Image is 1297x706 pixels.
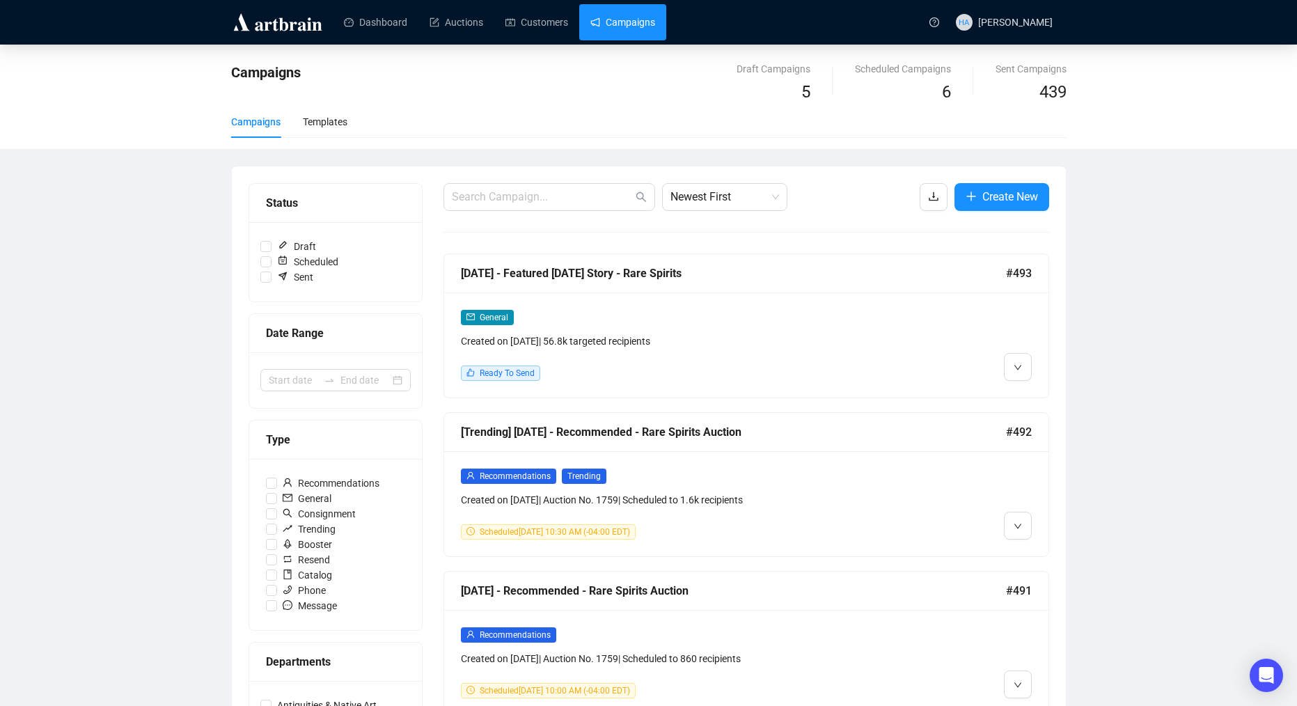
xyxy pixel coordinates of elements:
[266,194,405,212] div: Status
[461,334,887,349] div: Created on [DATE] | 56.8k targeted recipients
[277,506,361,521] span: Consignment
[1006,582,1032,599] span: #491
[1006,265,1032,282] span: #493
[461,582,1006,599] div: [DATE] - Recommended - Rare Spirits Auction
[466,313,475,321] span: mail
[269,372,318,388] input: Start date
[303,114,347,130] div: Templates
[283,539,292,549] span: rocket
[277,583,331,598] span: Phone
[231,64,301,81] span: Campaigns
[1014,681,1022,689] span: down
[966,191,977,202] span: plus
[466,368,475,377] span: like
[480,471,551,481] span: Recommendations
[996,61,1067,77] div: Sent Campaigns
[266,653,405,670] div: Departments
[272,254,344,269] span: Scheduled
[277,567,338,583] span: Catalog
[636,191,647,203] span: search
[590,4,655,40] a: Campaigns
[855,61,951,77] div: Scheduled Campaigns
[272,269,319,285] span: Sent
[283,493,292,503] span: mail
[461,651,887,666] div: Created on [DATE] | Auction No. 1759 | Scheduled to 860 recipients
[461,492,887,508] div: Created on [DATE] | Auction No. 1759 | Scheduled to 1.6k recipients
[982,188,1038,205] span: Create New
[1014,522,1022,531] span: down
[283,585,292,595] span: phone
[480,630,551,640] span: Recommendations
[480,527,630,537] span: Scheduled [DATE] 10:30 AM (-04:00 EDT)
[277,537,338,552] span: Booster
[277,598,343,613] span: Message
[1014,363,1022,372] span: down
[277,552,336,567] span: Resend
[231,114,281,130] div: Campaigns
[344,4,407,40] a: Dashboard
[978,17,1053,28] span: [PERSON_NAME]
[1039,82,1067,102] span: 439
[277,521,341,537] span: Trending
[1250,659,1283,692] div: Open Intercom Messenger
[929,17,939,27] span: question-circle
[283,508,292,518] span: search
[670,184,779,210] span: Newest First
[466,471,475,480] span: user
[277,491,337,506] span: General
[954,183,1049,211] button: Create New
[942,82,951,102] span: 6
[461,423,1006,441] div: [Trending] [DATE] - Recommended - Rare Spirits Auction
[562,469,606,484] span: Trending
[283,570,292,579] span: book
[277,476,385,491] span: Recommendations
[283,524,292,533] span: rise
[266,324,405,342] div: Date Range
[324,375,335,386] span: swap-right
[283,478,292,487] span: user
[461,265,1006,282] div: [DATE] - Featured [DATE] Story - Rare Spirits
[801,82,810,102] span: 5
[443,412,1049,557] a: [Trending] [DATE] - Recommended - Rare Spirits Auction#492userRecommendationsTrendingCreated on [...
[466,686,475,694] span: clock-circle
[283,600,292,610] span: message
[959,16,969,29] span: HA
[231,11,324,33] img: logo
[505,4,568,40] a: Customers
[480,313,508,322] span: General
[1006,423,1032,441] span: #492
[737,61,810,77] div: Draft Campaigns
[480,686,630,696] span: Scheduled [DATE] 10:00 AM (-04:00 EDT)
[452,189,633,205] input: Search Campaign...
[272,239,322,254] span: Draft
[480,368,535,378] span: Ready To Send
[466,527,475,535] span: clock-circle
[443,253,1049,398] a: [DATE] - Featured [DATE] Story - Rare Spirits#493mailGeneralCreated on [DATE]| 56.8k targeted rec...
[266,431,405,448] div: Type
[430,4,483,40] a: Auctions
[928,191,939,202] span: download
[283,554,292,564] span: retweet
[324,375,335,386] span: to
[466,630,475,638] span: user
[340,372,390,388] input: End date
